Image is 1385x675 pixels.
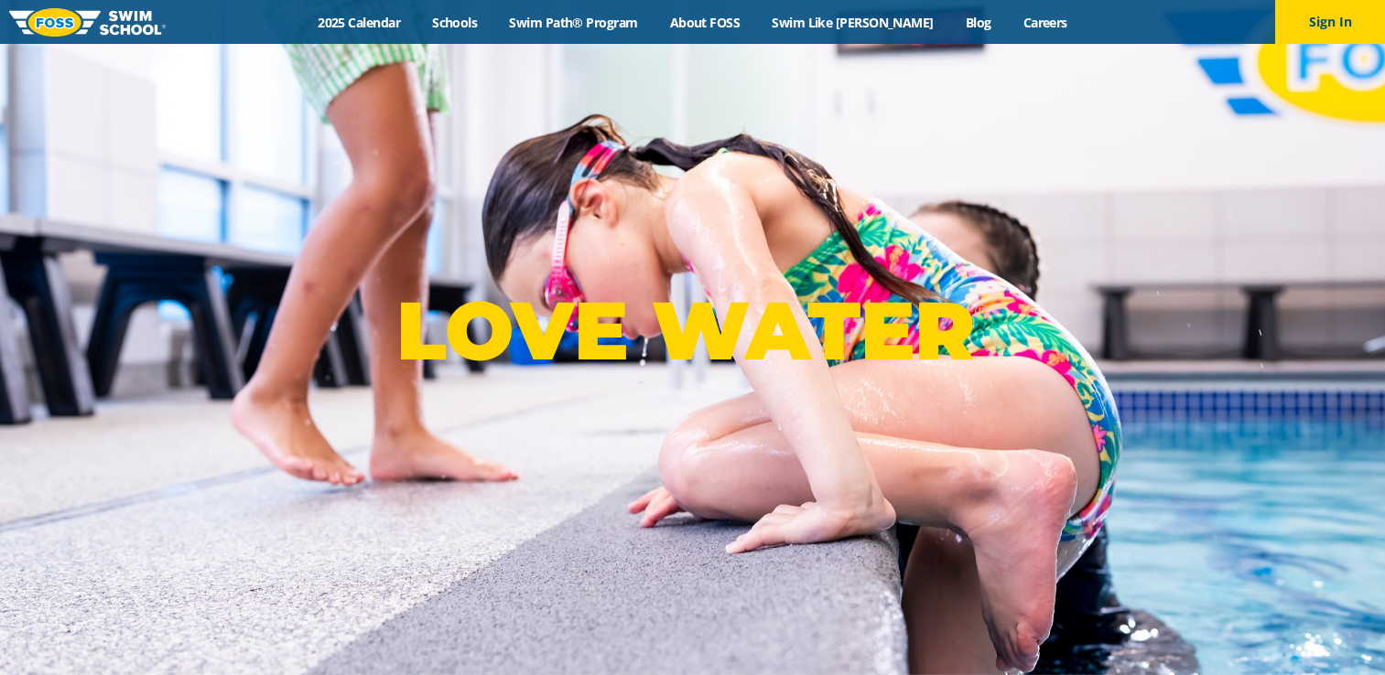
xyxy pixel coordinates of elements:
a: Schools [417,14,493,31]
a: About FOSS [654,14,756,31]
p: LOVE WATER [396,282,989,380]
a: 2025 Calendar [302,14,417,31]
a: Swim Path® Program [493,14,654,31]
sup: ® [974,300,989,323]
img: FOSS Swim School Logo [9,8,166,37]
a: Swim Like [PERSON_NAME] [756,14,950,31]
a: Blog [949,14,1007,31]
a: Careers [1007,14,1083,31]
